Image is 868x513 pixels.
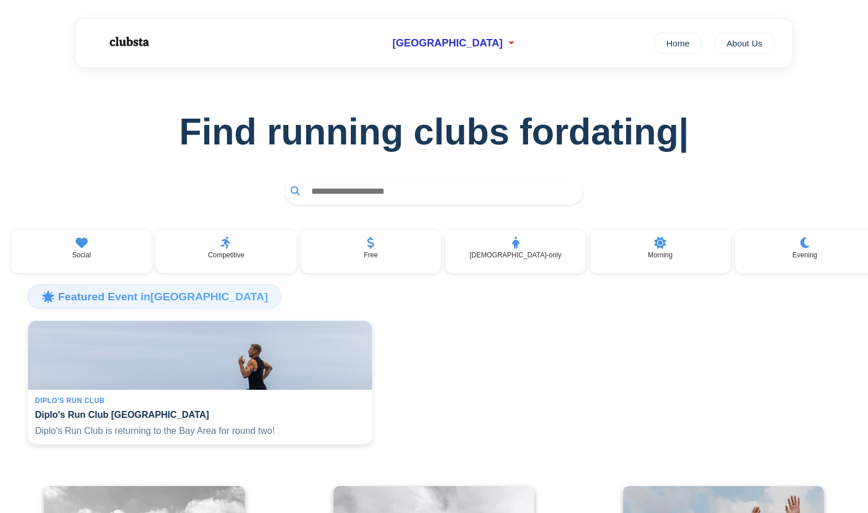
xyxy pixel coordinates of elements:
[569,111,689,153] span: dating
[792,251,817,259] p: Evening
[28,321,372,390] img: Diplo's Run Club San Francisco
[655,32,701,54] a: Home
[208,251,244,259] p: Competitive
[94,28,163,56] img: Logo
[72,251,91,259] p: Social
[363,251,378,259] p: Free
[715,32,774,54] a: About Us
[35,397,365,405] div: Diplo's Run Club
[648,251,672,259] p: Morning
[392,37,502,49] span: [GEOGRAPHIC_DATA]
[470,251,561,259] p: [DEMOGRAPHIC_DATA]-only
[679,111,689,152] span: |
[28,284,281,308] h3: 🌟 Featured Event in [GEOGRAPHIC_DATA]
[18,111,850,153] h1: Find running clubs for
[35,425,365,437] p: Diplo's Run Club is returning to the Bay Area for round two!
[35,409,365,420] h4: Diplo's Run Club [GEOGRAPHIC_DATA]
